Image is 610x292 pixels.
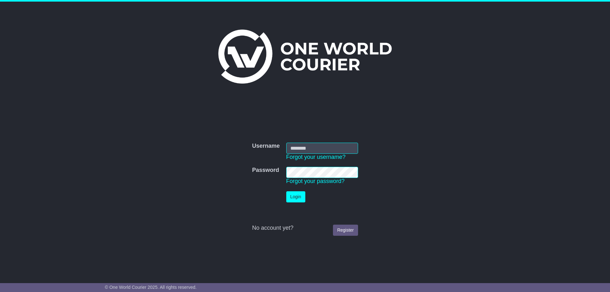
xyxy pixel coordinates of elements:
div: No account yet? [252,225,358,232]
label: Password [252,167,279,174]
a: Forgot your password? [286,178,345,184]
button: Login [286,191,305,202]
span: © One World Courier 2025. All rights reserved. [105,285,197,290]
a: Register [333,225,358,236]
a: Forgot your username? [286,154,346,160]
img: One World [218,30,392,84]
label: Username [252,143,280,150]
